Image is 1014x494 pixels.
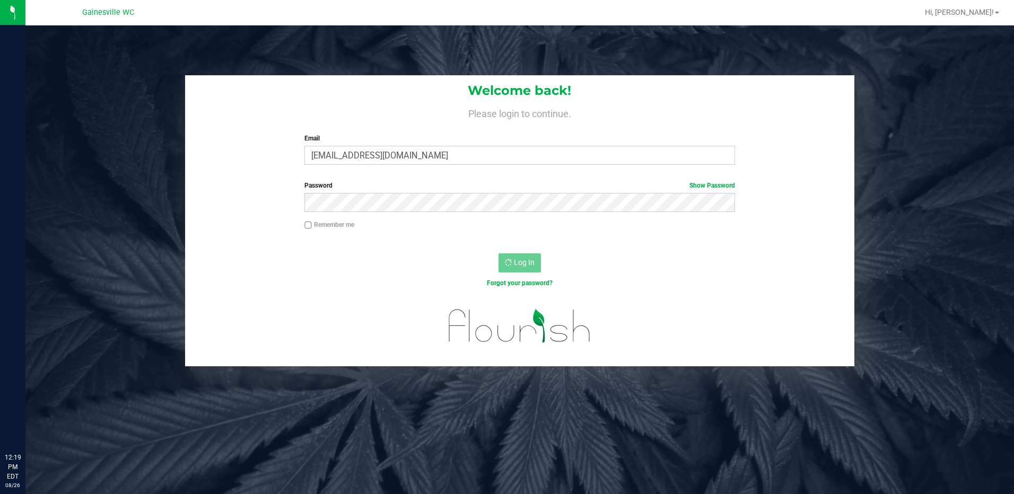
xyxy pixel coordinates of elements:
[185,106,855,119] h4: Please login to continue.
[499,253,541,272] button: Log In
[925,8,994,16] span: Hi, [PERSON_NAME]!
[304,222,312,229] input: Remember me
[304,134,735,143] label: Email
[82,8,134,17] span: Gainesville WC
[185,84,855,98] h1: Welcome back!
[5,481,21,489] p: 08/26
[514,258,535,267] span: Log In
[487,279,553,287] a: Forgot your password?
[436,299,604,353] img: flourish_logo.svg
[304,220,354,230] label: Remember me
[689,182,735,189] a: Show Password
[5,453,21,481] p: 12:19 PM EDT
[304,182,333,189] span: Password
